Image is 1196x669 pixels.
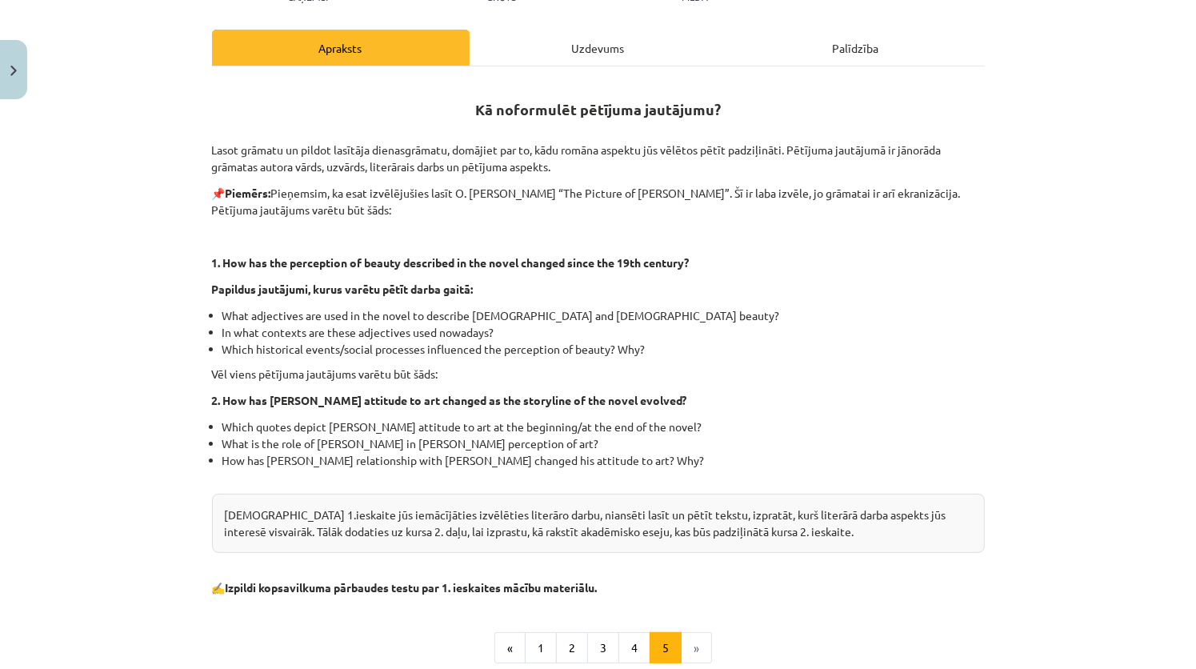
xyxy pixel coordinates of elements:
li: What is the role of [PERSON_NAME] in [PERSON_NAME] perception of art? [222,435,985,452]
button: 3 [587,632,619,664]
img: icon-close-lesson-0947bae3869378f0d4975bcd49f059093ad1ed9edebbc8119c70593378902aed.svg [10,66,17,76]
p: Vēl viens pētījuma jautājums varētu būt šāds: [212,366,985,383]
button: 5 [650,632,682,664]
button: 1 [525,632,557,664]
strong: Piemērs: [226,186,271,200]
button: « [494,632,526,664]
p: ✍️ [212,579,985,596]
li: Which historical events/social processes influenced the perception of beauty? Why? [222,341,985,358]
p: 📌 Pieņemsim, ka esat izvēlējušies lasīt O. [PERSON_NAME] “The Picture of [PERSON_NAME]”. Šī ir la... [212,185,985,218]
li: Which quotes depict [PERSON_NAME] attitude to art at the beginning/at the end of the novel? [222,419,985,435]
li: What adjectives are used in the novel to describe [DEMOGRAPHIC_DATA] and [DEMOGRAPHIC_DATA] beauty? [222,307,985,324]
b: Izpildi kopsavilkuma pārbaudes testu par 1. ieskaites mācību materiālu. [226,580,598,595]
div: Palīdzība [727,30,985,66]
nav: Page navigation example [212,632,985,664]
div: Uzdevums [470,30,727,66]
button: 2 [556,632,588,664]
div: Apraksts [212,30,470,66]
li: How has [PERSON_NAME] relationship with [PERSON_NAME] changed his attitude to art? Why? [222,452,985,486]
li: In what contexts are these adjectives used nowadays? [222,324,985,341]
strong: Papildus jautājumi, kurus varētu pētīt darba gaitā: [212,282,474,296]
strong: Kā noformulēt pētījuma jautājumu? [475,100,721,118]
p: Lasot grāmatu un pildot lasītāja dienasgrāmatu, domājiet par to, kādu romāna aspektu jūs vēlētos ... [212,125,985,175]
strong: 1. How has the perception of beauty described in the novel changed since the 19th century? [212,255,690,270]
strong: 2. How has [PERSON_NAME] attitude to art changed as the storyline of the novel evolved? [212,393,687,407]
button: 4 [618,632,650,664]
div: [DEMOGRAPHIC_DATA] 1.ieskaite jūs iemācījāties izvēlēties literāro darbu, niansēti lasīt un pētīt... [212,494,985,553]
